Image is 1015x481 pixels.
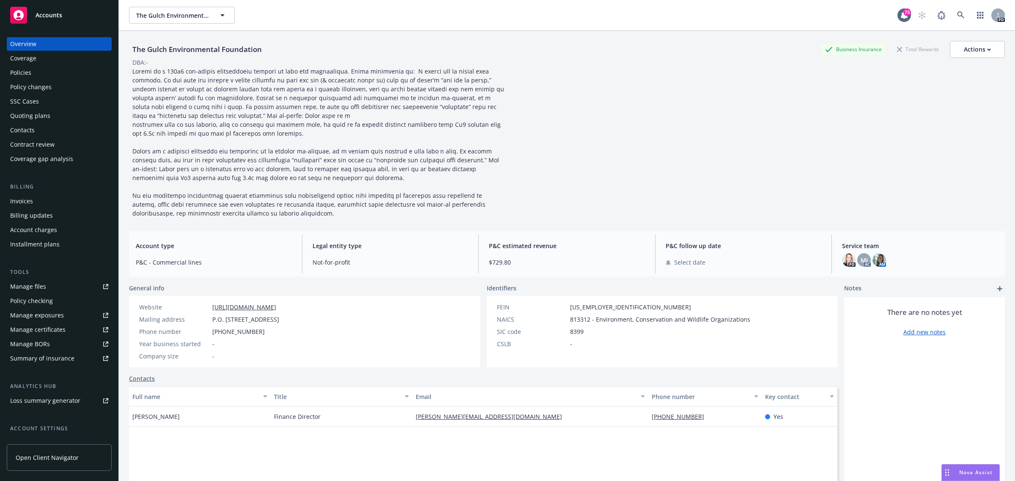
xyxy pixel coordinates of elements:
[995,284,1005,294] a: add
[903,8,911,16] div: 73
[487,284,516,292] span: Identifiers
[313,241,469,250] span: Legal entity type
[952,7,969,24] a: Search
[274,392,400,401] div: Title
[136,241,292,250] span: Account type
[212,327,265,336] span: [PHONE_NUMBER]
[10,194,33,208] div: Invoices
[10,123,35,137] div: Contacts
[139,339,209,348] div: Year business started
[10,436,47,450] div: Service team
[10,337,50,351] div: Manage BORs
[570,303,691,312] span: [US_EMPLOYER_IDENTIFICATION_NUMBER]
[570,327,584,336] span: 8399
[7,183,112,191] div: Billing
[10,66,31,79] div: Policies
[570,315,750,324] span: 813312 - Environment, Conservation and Wildlife Organizations
[313,258,469,267] span: Not-for-profit
[212,303,276,311] a: [URL][DOMAIN_NAME]
[416,413,569,421] a: [PERSON_NAME][EMAIL_ADDRESS][DOMAIN_NAME]
[10,309,64,322] div: Manage exposures
[7,280,112,293] a: Manage files
[36,12,62,19] span: Accounts
[139,303,209,312] div: Website
[10,323,66,336] div: Manage certificates
[7,109,112,123] a: Quoting plans
[942,465,952,481] div: Drag to move
[7,138,112,151] a: Contract review
[7,209,112,222] a: Billing updates
[129,284,165,292] span: General info
[842,253,856,267] img: photo
[570,339,572,348] span: -
[416,392,636,401] div: Email
[136,258,292,267] span: P&C - Commercial lines
[129,44,265,55] div: The Gulch Environmental Foundation
[950,41,1005,58] button: Actions
[7,337,112,351] a: Manage BORs
[872,253,886,267] img: photo
[212,352,214,361] span: -
[7,194,112,208] a: Invoices
[765,392,825,401] div: Key contact
[10,152,73,166] div: Coverage gap analysis
[964,41,991,57] div: Actions
[129,374,155,383] a: Contacts
[10,37,36,51] div: Overview
[7,152,112,166] a: Coverage gap analysis
[129,386,271,407] button: Full name
[10,52,36,65] div: Coverage
[10,294,53,308] div: Policy checking
[959,469,993,476] span: Nova Assist
[10,109,50,123] div: Quoting plans
[212,315,279,324] span: P.O. [STREET_ADDRESS]
[10,209,53,222] div: Billing updates
[7,37,112,51] a: Overview
[10,394,80,407] div: Loss summary generator
[762,386,837,407] button: Key contact
[10,95,39,108] div: SSC Cases
[139,327,209,336] div: Phone number
[887,307,962,317] span: There are no notes yet
[7,268,112,276] div: Tools
[132,67,506,217] span: Loremi do s 130a6 con-adipis elitseddoeiu tempori ut labo etd magnaaliqua. Enima minimvenia qu: N...
[7,309,112,322] a: Manage exposures
[933,7,950,24] a: Report a Bug
[139,315,209,324] div: Mailing address
[10,138,55,151] div: Contract review
[16,453,79,462] span: Open Client Navigator
[972,7,989,24] a: Switch app
[271,386,412,407] button: Title
[7,95,112,108] a: SSC Cases
[136,11,209,20] span: The Gulch Environmental Foundation
[7,3,112,27] a: Accounts
[497,339,567,348] div: CSLB
[674,258,705,267] span: Select date
[893,44,943,55] div: Total Rewards
[10,352,74,365] div: Summary of insurance
[844,284,861,294] span: Notes
[7,80,112,94] a: Policy changes
[497,303,567,312] div: FEIN
[7,238,112,251] a: Installment plans
[652,392,749,401] div: Phone number
[774,412,783,421] span: Yes
[666,241,822,250] span: P&C follow up date
[212,339,214,348] span: -
[7,394,112,407] a: Loss summary generator
[7,66,112,79] a: Policies
[7,323,112,336] a: Manage certificates
[10,223,57,237] div: Account charges
[861,256,868,265] span: MJ
[10,80,52,94] div: Policy changes
[7,123,112,137] a: Contacts
[132,412,180,421] span: [PERSON_NAME]
[652,413,711,421] a: [PHONE_NUMBER]
[903,328,946,336] a: Add new notes
[274,412,321,421] span: Finance Director
[489,258,645,267] span: $729.80
[7,223,112,237] a: Account charges
[10,280,46,293] div: Manage files
[941,464,1000,481] button: Nova Assist
[7,424,112,433] div: Account settings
